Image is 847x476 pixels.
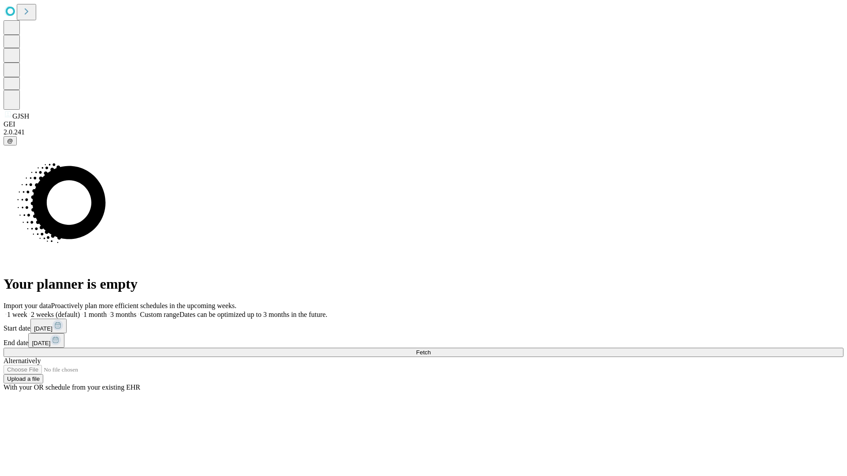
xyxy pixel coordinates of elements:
div: Start date [4,319,843,333]
span: 2 weeks (default) [31,311,80,318]
span: Alternatively [4,357,41,364]
button: @ [4,136,17,145]
button: [DATE] [28,333,64,348]
span: 1 month [83,311,107,318]
div: End date [4,333,843,348]
span: [DATE] [34,325,52,332]
span: GJSH [12,112,29,120]
h1: Your planner is empty [4,276,843,292]
span: 3 months [110,311,136,318]
div: 2.0.241 [4,128,843,136]
span: @ [7,138,13,144]
button: [DATE] [30,319,67,333]
button: Upload a file [4,374,43,383]
span: Proactively plan more efficient schedules in the upcoming weeks. [51,302,236,309]
span: Custom range [140,311,179,318]
div: GEI [4,120,843,128]
span: Import your data [4,302,51,309]
span: With your OR schedule from your existing EHR [4,383,140,391]
span: Fetch [416,349,431,356]
span: [DATE] [32,340,50,346]
button: Fetch [4,348,843,357]
span: Dates can be optimized up to 3 months in the future. [180,311,327,318]
span: 1 week [7,311,27,318]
